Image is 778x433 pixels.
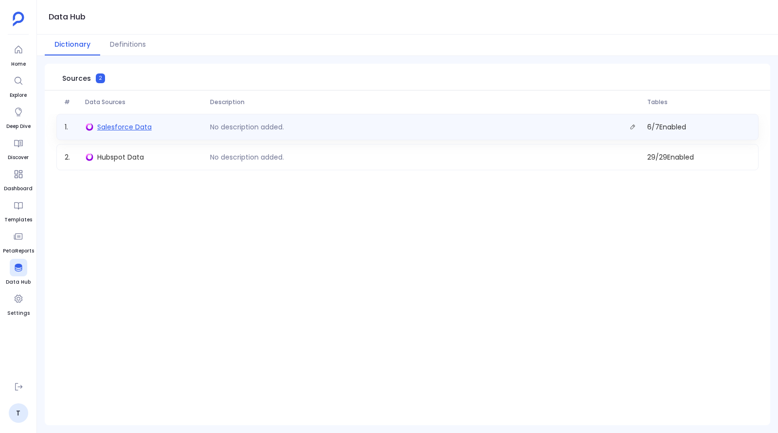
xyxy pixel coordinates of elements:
span: Deep Dive [6,123,31,130]
a: Deep Dive [6,103,31,130]
a: Home [10,41,27,68]
button: Dictionary [45,35,100,55]
span: Dashboard [4,185,33,193]
span: Data Hub [6,278,31,286]
span: Discover [8,154,29,162]
a: Settings [7,290,30,317]
span: Explore [10,91,27,99]
a: Templates [4,197,32,224]
p: No description added. [206,122,288,132]
span: Home [10,60,27,68]
a: Data Hub [6,259,31,286]
span: 2 . [61,152,82,162]
span: Settings [7,309,30,317]
span: # [60,98,81,106]
button: Definitions [100,35,156,55]
span: PetaReports [3,247,34,255]
span: Hubspot Data [97,152,144,162]
span: Tables [643,98,754,106]
span: Data Sources [81,98,206,106]
h1: Data Hub [49,10,86,24]
span: Salesforce Data [97,122,152,132]
span: 2 [96,73,105,83]
span: 1 . [61,120,82,134]
span: 6 / 7 Enabled [643,120,754,134]
p: No description added. [206,152,288,162]
span: Sources [62,73,91,83]
button: Edit description. [626,120,639,134]
a: Dashboard [4,165,33,193]
span: 29 / 29 Enabled [643,152,754,162]
a: PetaReports [3,228,34,255]
a: Discover [8,134,29,162]
a: T [9,403,28,423]
span: Description [206,98,644,106]
a: Explore [10,72,27,99]
img: petavue logo [13,12,24,26]
span: Templates [4,216,32,224]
